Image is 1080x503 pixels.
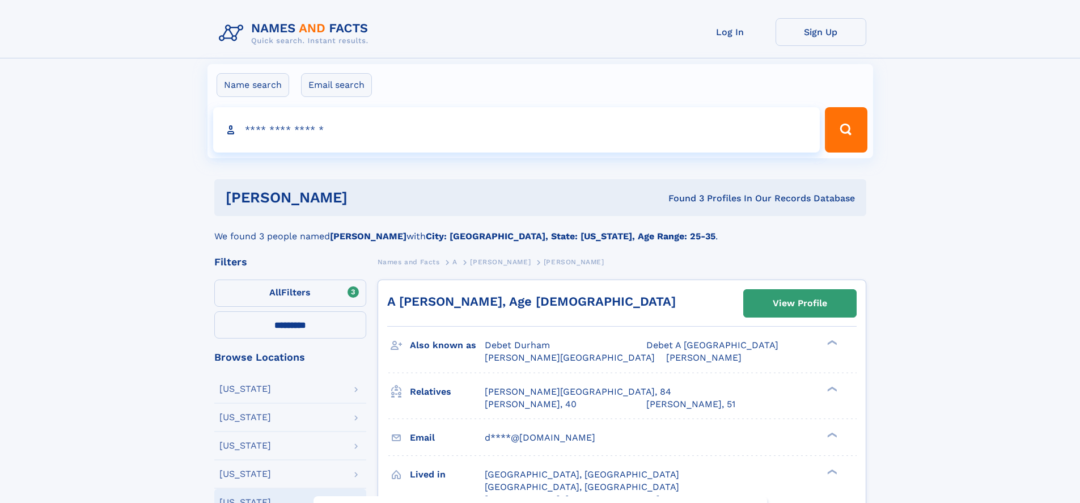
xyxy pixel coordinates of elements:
[685,18,776,46] a: Log In
[330,231,406,242] b: [PERSON_NAME]
[452,258,458,266] span: A
[776,18,866,46] a: Sign Up
[219,441,271,450] div: [US_STATE]
[470,255,531,269] a: [PERSON_NAME]
[544,258,604,266] span: [PERSON_NAME]
[825,107,867,153] button: Search Button
[744,290,856,317] a: View Profile
[485,352,655,363] span: [PERSON_NAME][GEOGRAPHIC_DATA]
[485,340,550,350] span: Debet Durham
[485,386,671,398] a: [PERSON_NAME][GEOGRAPHIC_DATA], 84
[378,255,440,269] a: Names and Facts
[666,352,742,363] span: [PERSON_NAME]
[213,107,820,153] input: search input
[646,398,735,411] a: [PERSON_NAME], 51
[219,470,271,479] div: [US_STATE]
[219,384,271,394] div: [US_STATE]
[410,428,485,447] h3: Email
[387,294,676,308] a: A [PERSON_NAME], Age [DEMOGRAPHIC_DATA]
[485,469,679,480] span: [GEOGRAPHIC_DATA], [GEOGRAPHIC_DATA]
[217,73,289,97] label: Name search
[646,340,778,350] span: Debet A [GEOGRAPHIC_DATA]
[452,255,458,269] a: A
[214,216,866,243] div: We found 3 people named with .
[269,287,281,298] span: All
[410,382,485,401] h3: Relatives
[301,73,372,97] label: Email search
[410,336,485,355] h3: Also known as
[773,290,827,316] div: View Profile
[410,465,485,484] h3: Lived in
[214,257,366,267] div: Filters
[226,191,508,205] h1: [PERSON_NAME]
[485,398,577,411] a: [PERSON_NAME], 40
[470,258,531,266] span: [PERSON_NAME]
[824,339,838,346] div: ❯
[508,192,855,205] div: Found 3 Profiles In Our Records Database
[214,18,378,49] img: Logo Names and Facts
[214,352,366,362] div: Browse Locations
[824,385,838,392] div: ❯
[214,280,366,307] label: Filters
[824,431,838,438] div: ❯
[219,413,271,422] div: [US_STATE]
[426,231,715,242] b: City: [GEOGRAPHIC_DATA], State: [US_STATE], Age Range: 25-35
[824,468,838,475] div: ❯
[485,481,679,492] span: [GEOGRAPHIC_DATA], [GEOGRAPHIC_DATA]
